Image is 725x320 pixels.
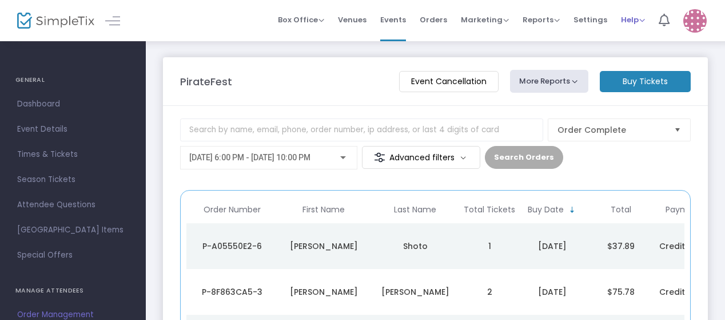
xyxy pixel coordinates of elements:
div: Brenda [281,286,367,298]
div: P-A05550E2-6 [189,240,275,252]
span: Order Complete [557,124,665,136]
span: Last Name [394,205,436,215]
span: Times & Tickets [17,147,129,162]
input: Search by name, email, phone, order number, ip address, or last 4 digits of card [180,118,543,141]
th: Total Tickets [461,196,518,223]
td: 1 [461,223,518,269]
h4: GENERAL [15,69,130,92]
m-button: Event Cancellation [399,71,499,92]
span: Payment [666,205,702,215]
m-button: Buy Tickets [600,71,691,92]
div: 8/14/2025 [521,240,584,252]
span: Event Details [17,122,129,137]
td: $37.89 [587,223,655,269]
div: P-8F863CA5-3 [189,286,275,298]
m-button: Advanced filters [362,146,480,169]
span: Order Number [204,205,261,215]
span: [GEOGRAPHIC_DATA] Items [17,223,129,238]
span: Total [611,205,631,215]
span: Buy Date [528,205,564,215]
div: Biard [372,286,458,298]
span: Help [621,14,645,25]
span: Settings [573,5,607,34]
img: filter [374,152,385,163]
span: Attendee Questions [17,197,129,212]
span: Season Tickets [17,172,129,187]
button: More Reports [510,70,589,93]
div: 8/14/2025 [521,286,584,298]
span: First Name [302,205,345,215]
m-panel-title: PirateFest [180,74,232,89]
div: Jerome [281,240,367,252]
span: Venues [338,5,367,34]
button: Select [670,119,686,141]
span: Reports [523,14,560,25]
span: Dashboard [17,97,129,112]
span: Box Office [278,14,324,25]
span: Special Offers [17,248,129,263]
h4: MANAGE ATTENDEES [15,279,130,302]
span: Credit Card [659,286,708,298]
span: Sortable [568,206,577,215]
span: Credit Card [659,240,708,252]
td: $75.78 [587,269,655,315]
div: Shoto [372,240,458,252]
span: [DATE] 6:00 PM - [DATE] 10:00 PM [189,153,310,162]
span: Events [380,5,406,34]
span: Orders [420,5,447,34]
span: Marketing [461,14,509,25]
td: 2 [461,269,518,315]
